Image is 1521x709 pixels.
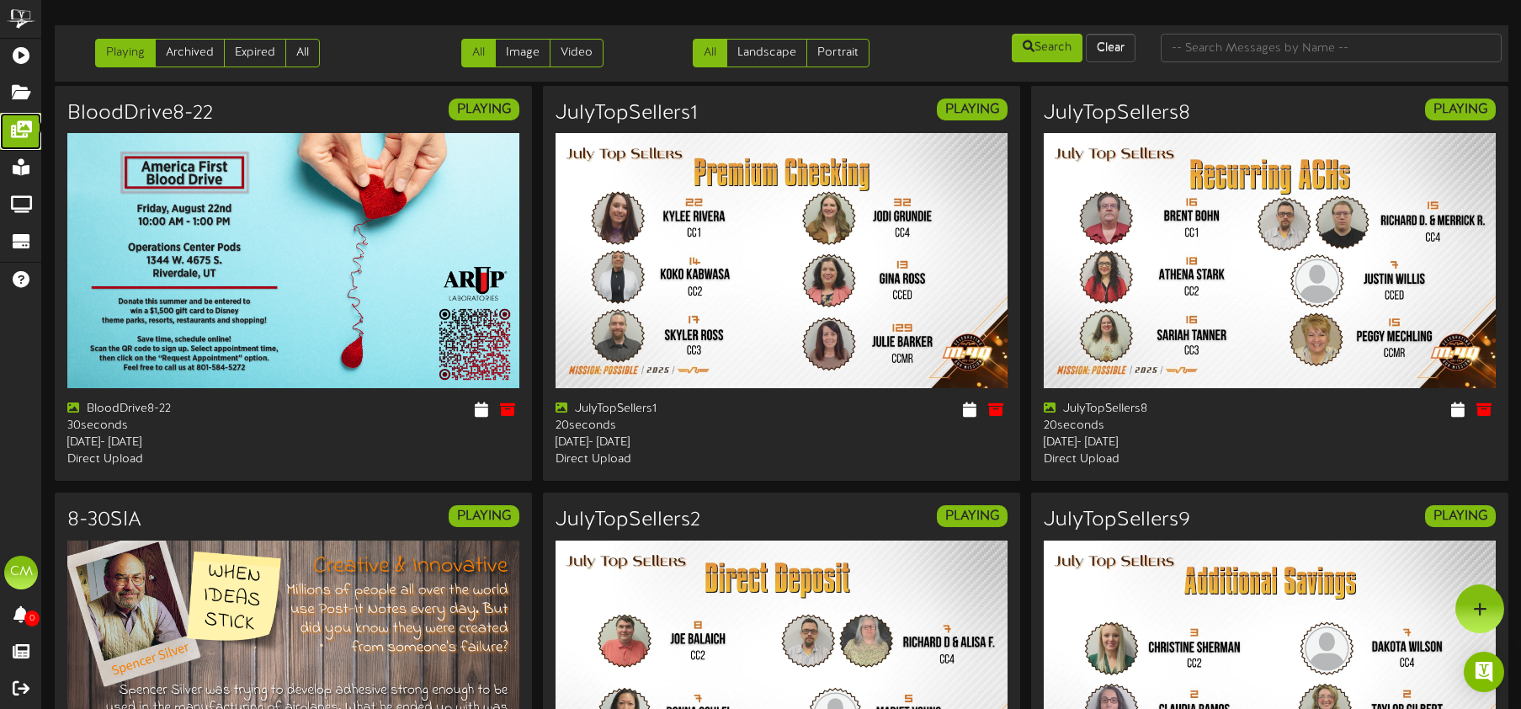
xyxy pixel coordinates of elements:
[1044,418,1258,434] div: 20 seconds
[24,610,40,626] span: 0
[726,39,807,67] a: Landscape
[693,39,727,67] a: All
[550,39,604,67] a: Video
[1012,34,1082,62] button: Search
[1044,133,1496,387] img: fb8a5cbc-4ab5-496d-ae90-67b5659710e0.jpg
[1161,34,1502,62] input: -- Search Messages by Name --
[556,401,769,418] div: JulyTopSellers1
[495,39,550,67] a: Image
[67,401,281,418] div: BloodDrive8-22
[556,103,698,125] h3: JulyTopSellers1
[285,39,320,67] a: All
[155,39,225,67] a: Archived
[1044,509,1190,531] h3: JulyTopSellers9
[1044,434,1258,451] div: [DATE] - [DATE]
[556,509,700,531] h3: JulyTopSellers2
[67,103,213,125] h3: BloodDrive8-22
[224,39,286,67] a: Expired
[67,509,141,531] h3: 8-30SIA
[945,509,999,524] strong: PLAYING
[461,39,496,67] a: All
[1044,401,1258,418] div: JulyTopSellers8
[457,509,511,524] strong: PLAYING
[806,39,870,67] a: Portrait
[1433,509,1487,524] strong: PLAYING
[67,418,281,434] div: 30 seconds
[4,556,38,589] div: CM
[67,434,281,451] div: [DATE] - [DATE]
[556,133,1008,387] img: 01de63dd-118b-430f-adfc-70fce8fa20cc.jpg
[556,434,769,451] div: [DATE] - [DATE]
[1044,103,1190,125] h3: JulyTopSellers8
[1044,451,1258,468] div: Direct Upload
[95,39,156,67] a: Playing
[556,451,769,468] div: Direct Upload
[1464,652,1504,692] div: Open Intercom Messenger
[556,418,769,434] div: 20 seconds
[1086,34,1135,62] button: Clear
[1433,102,1487,117] strong: PLAYING
[67,451,281,468] div: Direct Upload
[67,133,519,387] img: a5acf255-4ad7-43cf-8117-c5b49dfd0cb0.jpg
[945,102,999,117] strong: PLAYING
[457,102,511,117] strong: PLAYING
